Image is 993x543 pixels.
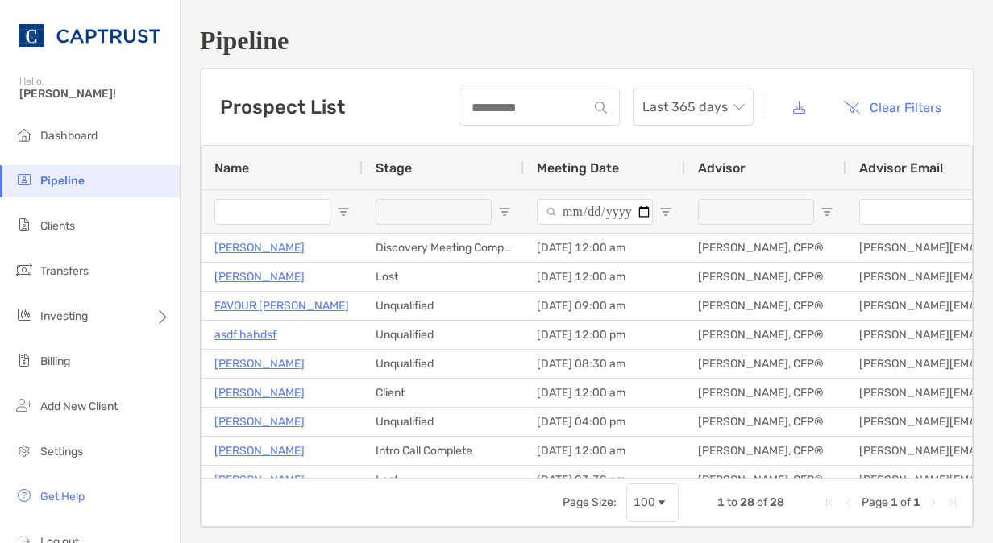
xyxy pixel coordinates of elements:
img: add_new_client icon [15,396,34,415]
a: asdf hahdsf [214,325,276,345]
span: of [757,495,767,509]
a: FAVOUR [PERSON_NAME] [214,296,349,316]
button: Clear Filters [831,89,954,125]
div: Client [363,379,524,407]
span: Get Help [40,490,85,504]
div: [PERSON_NAME], CFP® [685,234,846,262]
span: of [900,495,911,509]
span: Page [862,495,888,509]
span: 28 [740,495,754,509]
div: [PERSON_NAME], CFP® [685,263,846,291]
span: Stage [376,160,412,176]
div: Page Size: [563,495,617,509]
a: [PERSON_NAME] [214,354,305,374]
span: Investing [40,309,88,323]
span: Transfers [40,264,89,278]
div: [DATE] 04:00 pm [524,408,685,436]
div: [PERSON_NAME], CFP® [685,321,846,349]
div: [DATE] 09:00 am [524,292,685,320]
span: 1 [913,495,920,509]
span: 28 [770,495,784,509]
div: Last Page [946,496,959,509]
img: dashboard icon [15,125,34,144]
button: Open Filter Menu [821,205,833,218]
img: investing icon [15,305,34,325]
div: Page Size [626,483,679,522]
div: [DATE] 12:00 am [524,263,685,291]
div: [PERSON_NAME], CFP® [685,292,846,320]
input: Name Filter Input [214,199,330,225]
h1: Pipeline [200,26,974,56]
div: Intro Call Complete [363,437,524,465]
div: Discovery Meeting Complete [363,234,524,262]
span: Dashboard [40,129,98,143]
span: Last 365 days [642,89,744,125]
span: Billing [40,354,70,368]
a: [PERSON_NAME] [214,470,305,490]
img: billing icon [15,350,34,370]
button: Open Filter Menu [659,205,672,218]
img: input icon [595,102,607,114]
div: [PERSON_NAME], CFP® [685,350,846,378]
a: [PERSON_NAME] [214,412,305,432]
div: Lost [363,466,524,494]
button: Open Filter Menu [498,205,511,218]
span: [PERSON_NAME]! [19,87,170,101]
span: Meeting Date [537,160,619,176]
span: 1 [717,495,725,509]
span: to [727,495,737,509]
a: [PERSON_NAME] [214,441,305,461]
span: Advisor Email [859,160,943,176]
div: [DATE] 03:30 pm [524,466,685,494]
a: [PERSON_NAME] [214,383,305,403]
div: 100 [634,495,655,509]
span: Add New Client [40,400,118,413]
h3: Prospect List [220,96,345,118]
div: Previous Page [842,496,855,509]
div: Unqualified [363,350,524,378]
div: [DATE] 12:00 am [524,437,685,465]
span: Advisor [698,160,746,176]
span: Pipeline [40,174,85,188]
img: CAPTRUST Logo [19,6,160,64]
div: [PERSON_NAME], CFP® [685,379,846,407]
div: Unqualified [363,321,524,349]
span: Clients [40,219,75,233]
img: settings icon [15,441,34,460]
div: [DATE] 08:30 am [524,350,685,378]
div: First Page [823,496,836,509]
img: transfers icon [15,260,34,280]
a: [PERSON_NAME] [214,267,305,287]
img: pipeline icon [15,170,34,189]
div: Next Page [927,496,940,509]
div: [PERSON_NAME], CFP® [685,466,846,494]
a: [PERSON_NAME] [214,238,305,258]
span: 1 [891,495,898,509]
span: Name [214,160,249,176]
span: Settings [40,445,83,458]
div: Unqualified [363,292,524,320]
button: Open Filter Menu [337,205,350,218]
div: [DATE] 12:00 am [524,234,685,262]
div: [DATE] 12:00 pm [524,321,685,349]
div: [PERSON_NAME], CFP® [685,437,846,465]
div: Lost [363,263,524,291]
div: Unqualified [363,408,524,436]
img: get-help icon [15,486,34,505]
input: Meeting Date Filter Input [537,199,653,225]
img: clients icon [15,215,34,234]
div: [DATE] 12:00 am [524,379,685,407]
div: [PERSON_NAME], CFP® [685,408,846,436]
